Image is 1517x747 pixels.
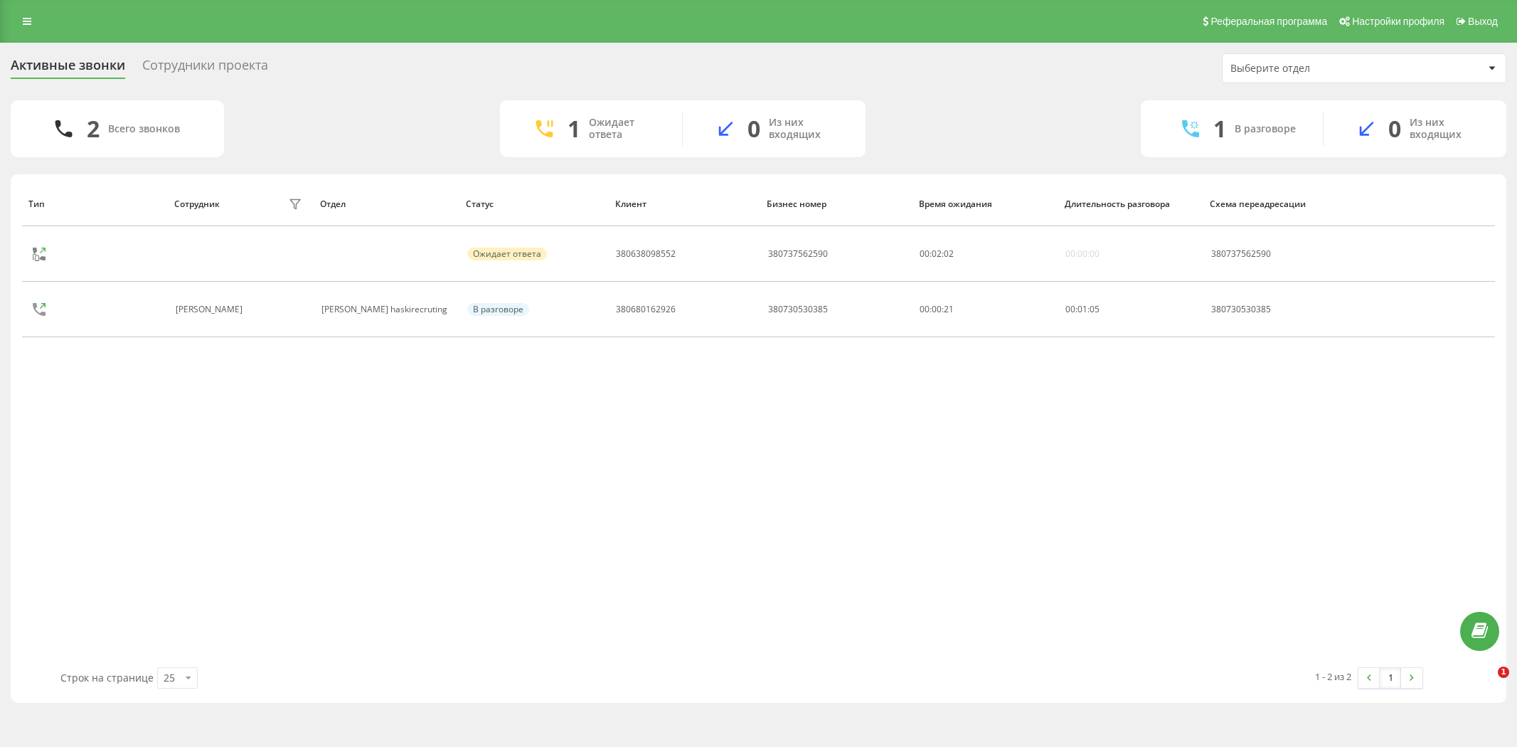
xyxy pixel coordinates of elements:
span: 01 [1077,303,1087,315]
div: Всего звонков [108,123,180,135]
div: 1 - 2 из 2 [1315,669,1351,684]
div: 1 [568,115,580,142]
span: 05 [1090,303,1100,315]
div: 380730530385 [1211,304,1341,314]
div: Активные звонки [11,58,125,80]
div: 00:00:00 [1065,249,1100,259]
div: Выберите отдел [1230,63,1400,75]
div: 00:00:21 [920,304,1050,314]
div: Статус [466,199,602,209]
div: 1 [1213,115,1226,142]
div: 380737562590 [768,249,828,259]
div: Тип [28,199,161,209]
div: 380730530385 [768,304,828,314]
span: Настройки профиля [1352,16,1444,27]
div: Схема переадресации [1210,199,1342,209]
div: Сотрудник [174,199,220,209]
span: 00 [920,248,930,260]
div: Бизнес номер [767,199,905,209]
div: [PERSON_NAME] haskirecruting [321,304,452,314]
div: 380680162926 [616,304,676,314]
div: Сотрудники проекта [142,58,268,80]
div: Клиент [615,199,754,209]
div: Ожидает ответа [467,248,547,260]
span: 02 [944,248,954,260]
div: Из них входящих [769,117,844,141]
div: Отдел [320,199,452,209]
span: Выход [1468,16,1498,27]
div: Время ожидания [919,199,1051,209]
div: [PERSON_NAME] [176,304,246,314]
span: 02 [932,248,942,260]
span: 1 [1498,667,1509,678]
div: В разговоре [467,303,529,316]
div: Длительность разговора [1065,199,1197,209]
span: Реферальная программа [1210,16,1327,27]
div: 0 [747,115,760,142]
div: 25 [164,671,175,685]
div: 380737562590 [1211,249,1341,259]
span: Строк на странице [60,671,154,684]
div: : : [1065,304,1100,314]
div: В разговоре [1235,123,1296,135]
div: 380638098552 [616,249,676,259]
a: 1 [1380,668,1401,688]
div: 2 [87,115,100,142]
div: 0 [1388,115,1401,142]
span: 00 [1065,303,1075,315]
iframe: Intercom live chat [1469,667,1503,701]
div: Ожидает ответа [589,117,661,141]
div: Из них входящих [1410,117,1485,141]
div: : : [920,249,954,259]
